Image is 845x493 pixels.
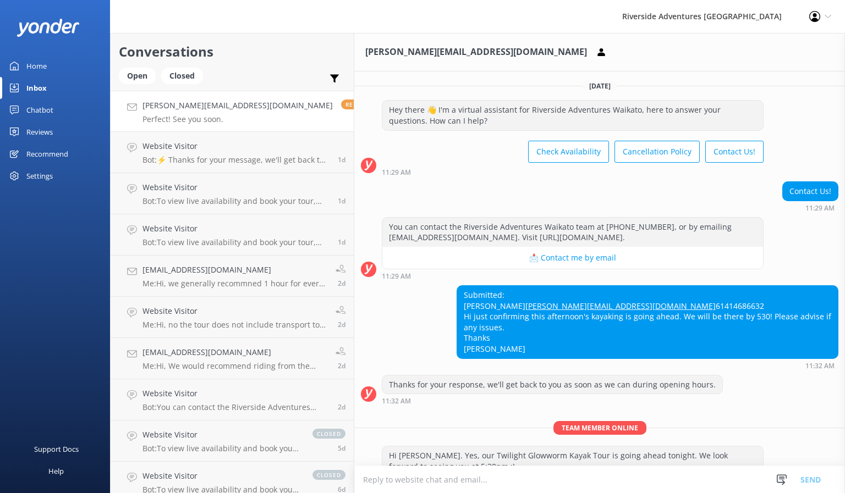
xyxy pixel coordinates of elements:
span: Oct 06 2025 08:55pm (UTC +13:00) Pacific/Auckland [338,237,345,247]
div: Submitted: [PERSON_NAME] 61414686632 Hi just confirming this afternoon's kayaking is going ahead.... [457,286,838,358]
h2: Conversations [119,41,345,62]
a: Open [119,69,161,81]
h4: Website Visitor [142,429,301,441]
a: [PERSON_NAME][EMAIL_ADDRESS][DOMAIN_NAME] [525,301,716,311]
div: Contact Us! [783,182,838,201]
p: Bot: To view live availability and book your tour, please visit: [URL][DOMAIN_NAME]. [142,196,330,206]
h3: [PERSON_NAME][EMAIL_ADDRESS][DOMAIN_NAME] [365,45,587,59]
strong: 11:29 AM [382,273,411,280]
strong: 11:32 AM [805,363,835,369]
span: Oct 06 2025 07:38am (UTC +13:00) Pacific/Auckland [338,402,345,412]
a: Website VisitorBot:To view live availability and book your tour, please visit [URL][DOMAIN_NAME].1d [111,214,354,256]
div: Open [119,68,156,84]
h4: [EMAIL_ADDRESS][DOMAIN_NAME] [142,346,327,358]
h4: Website Visitor [142,181,330,193]
div: Closed [161,68,203,84]
button: Cancellation Policy [614,141,700,163]
span: closed [312,429,345,439]
div: Support Docs [34,438,79,460]
p: Bot: To view live availability and book your tour, please visit [URL][DOMAIN_NAME]. [142,444,301,453]
h4: Website Visitor [142,470,301,482]
span: Reply [341,99,376,109]
div: Oct 08 2025 11:29am (UTC +13:00) Pacific/Auckland [782,204,838,212]
h4: Website Visitor [142,305,327,317]
h4: Website Visitor [142,223,330,235]
h4: [PERSON_NAME][EMAIL_ADDRESS][DOMAIN_NAME] [142,99,333,112]
span: Oct 06 2025 09:32am (UTC +13:00) Pacific/Auckland [338,361,345,370]
span: Oct 06 2025 09:37am (UTC +13:00) Pacific/Auckland [338,320,345,329]
a: [EMAIL_ADDRESS][DOMAIN_NAME]Me:Hi, we generally recommned 1 hour for every 10km biked, less if on... [111,256,354,297]
h4: Website Visitor [142,140,330,152]
span: Oct 06 2025 09:46am (UTC +13:00) Pacific/Auckland [338,279,345,288]
div: Inbox [26,77,47,99]
a: Website VisitorMe:Hi, no the tour does not include transport to [GEOGRAPHIC_DATA] however we can ... [111,297,354,338]
p: Perfect! See you soon. [142,114,333,124]
div: Recommend [26,143,68,165]
p: Me: Hi, no the tour does not include transport to [GEOGRAPHIC_DATA] however we can organise and q... [142,320,327,330]
a: Website VisitorBot:To view live availability and book your tour, please visit [URL][DOMAIN_NAME].... [111,420,354,462]
h4: [EMAIL_ADDRESS][DOMAIN_NAME] [142,264,327,276]
a: Website VisitorBot:You can contact the Riverside Adventures Waikato team at [PHONE_NUMBER], or by... [111,379,354,420]
strong: 11:32 AM [382,398,411,405]
a: Website VisitorBot:To view live availability and book your tour, please visit: [URL][DOMAIN_NAME].1d [111,173,354,214]
strong: 11:29 AM [805,205,835,212]
span: closed [312,470,345,480]
button: Contact Us! [705,141,764,163]
img: yonder-white-logo.png [17,19,80,37]
strong: 11:29 AM [382,169,411,176]
button: Check Availability [528,141,609,163]
button: 📩 Contact me by email [382,247,763,269]
div: Reviews [26,121,53,143]
span: [DATE] [583,81,617,91]
p: Bot: To view live availability and book your tour, please visit [URL][DOMAIN_NAME]. [142,237,330,247]
div: Oct 08 2025 11:29am (UTC +13:00) Pacific/Auckland [382,272,764,280]
div: Chatbot [26,99,53,121]
div: Settings [26,165,53,187]
div: Oct 08 2025 11:29am (UTC +13:00) Pacific/Auckland [382,168,764,176]
span: Oct 07 2025 12:55pm (UTC +13:00) Pacific/Auckland [338,155,345,164]
span: Oct 06 2025 09:17pm (UTC +13:00) Pacific/Auckland [338,196,345,206]
p: Bot: You can contact the Riverside Adventures Waikato team at [PHONE_NUMBER], or by emailing [EMA... [142,402,330,412]
a: [EMAIL_ADDRESS][DOMAIN_NAME]Me:Hi, We would recommend riding from the [GEOGRAPHIC_DATA] (in [GEOG... [111,338,354,379]
div: Hi [PERSON_NAME]. Yes, our Twilight Glowworm Kayak Tour is going ahead tonight. We look forward t... [382,446,763,475]
p: Me: Hi, we generally recommned 1 hour for every 10km biked, less if on ebike. [142,279,327,289]
div: Oct 08 2025 11:32am (UTC +13:00) Pacific/Auckland [382,397,723,405]
div: Oct 08 2025 11:32am (UTC +13:00) Pacific/Auckland [457,362,838,369]
span: Oct 02 2025 07:01pm (UTC +13:00) Pacific/Auckland [338,444,345,453]
a: Closed [161,69,208,81]
div: Home [26,55,47,77]
div: Help [48,460,64,482]
a: [PERSON_NAME][EMAIL_ADDRESS][DOMAIN_NAME]Perfect! See you soon.Reply [111,91,354,132]
span: Team member online [553,421,646,435]
div: Hey there 👋 I'm a virtual assistant for Riverside Adventures Waikato, here to answer your questio... [382,101,763,130]
div: Thanks for your response, we'll get back to you as soon as we can during opening hours. [382,375,722,394]
a: Website VisitorBot:⚡ Thanks for your message, we'll get back to you as soon as we can. You're als... [111,132,354,173]
h4: Website Visitor [142,387,330,400]
p: Me: Hi, We would recommend riding from the [GEOGRAPHIC_DATA] (in [GEOGRAPHIC_DATA]) to [GEOGRAPHI... [142,361,327,371]
p: Bot: ⚡ Thanks for your message, we'll get back to you as soon as we can. You're also welcome to k... [142,155,330,165]
div: You can contact the Riverside Adventures Waikato team at [PHONE_NUMBER], or by emailing [EMAIL_AD... [382,218,763,247]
